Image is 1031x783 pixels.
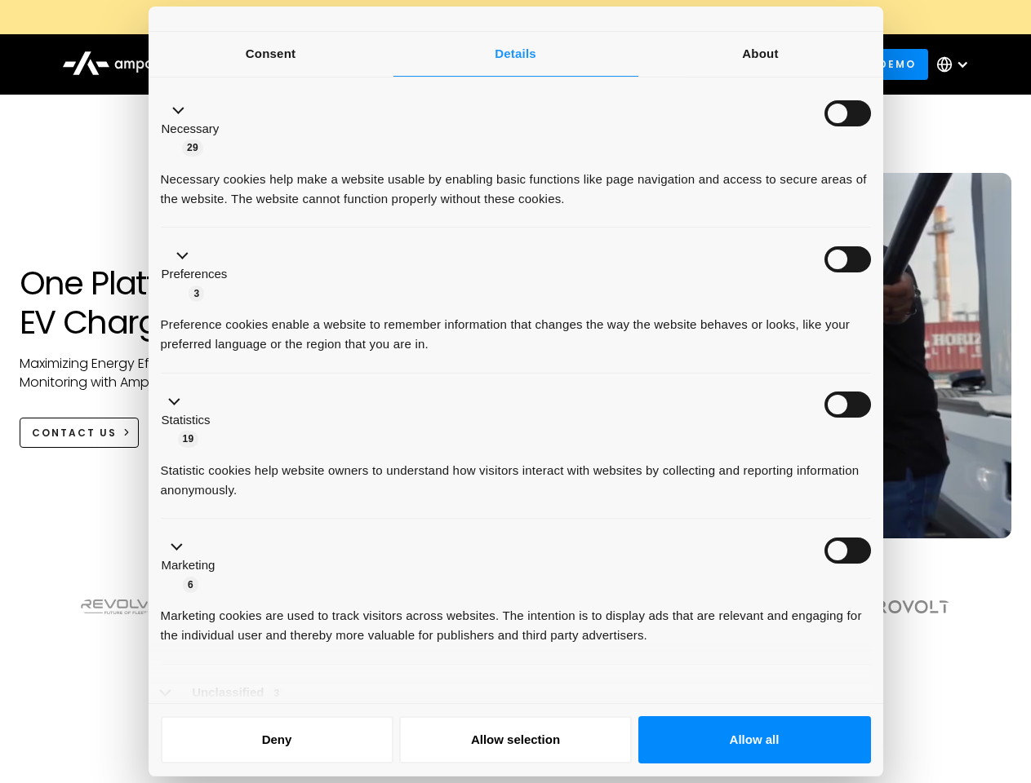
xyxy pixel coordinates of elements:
a: Consent [149,32,393,77]
button: Allow selection [399,716,632,763]
img: Aerovolt Logo [853,600,950,613]
label: Statistics [162,411,211,430]
a: CONTACT US [20,418,140,448]
a: About [638,32,883,77]
button: Allow all [638,716,871,763]
span: 29 [182,139,203,156]
span: 3 [189,285,204,302]
div: Marketing cookies are used to track visitors across websites. The intention is to display ads tha... [161,594,871,645]
p: Maximizing Energy Efficiency, Uptime, and 24/7 Monitoring with Ampcontrol Solutions [20,355,329,391]
button: Unclassified (3) [161,683,295,703]
span: 19 [178,431,199,447]
label: Preferences [162,265,228,284]
span: 6 [183,577,198,593]
span: 3 [269,685,285,701]
div: Necessary cookies help make a website usable by enabling basic functions like page navigation and... [161,157,871,209]
div: Statistic cookies help website owners to understand how visitors interact with websites by collec... [161,449,871,500]
button: Preferences (3) [161,246,238,303]
button: Statistics (19) [161,391,220,449]
a: New Webinars: Register to Upcoming WebinarsREGISTER HERE [149,8,883,26]
label: Marketing [162,556,216,575]
div: CONTACT US [32,426,117,440]
label: Necessary [162,120,220,139]
button: Necessary (29) [161,100,229,157]
a: Details [393,32,638,77]
button: Marketing (6) [161,537,225,595]
h1: One Platform for EV Charging Hubs [20,263,329,342]
div: Preference cookies enable a website to remember information that changes the way the website beha... [161,303,871,354]
button: Deny [161,716,393,763]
